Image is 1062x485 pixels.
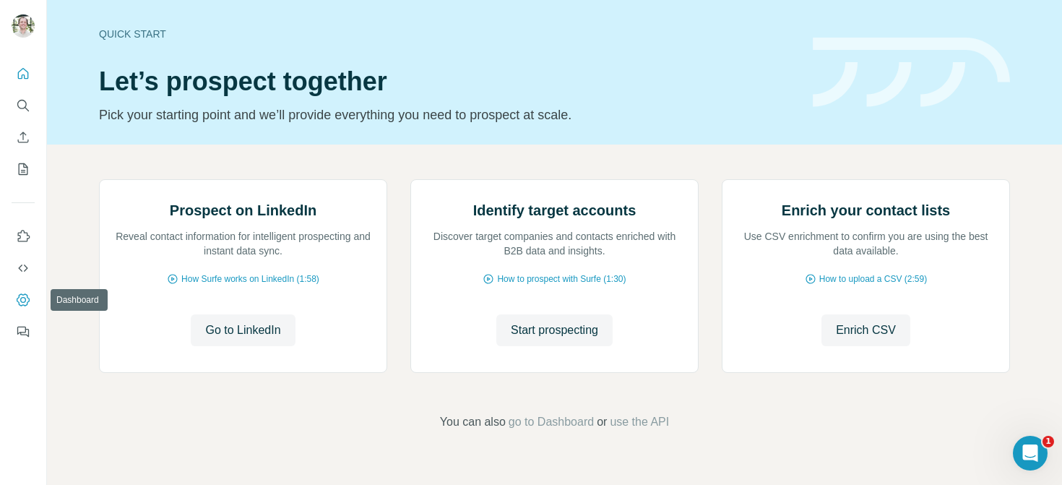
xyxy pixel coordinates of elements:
span: Go to LinkedIn [205,322,280,339]
button: Search [12,93,35,119]
button: Quick start [12,61,35,87]
button: Feedback [12,319,35,345]
h2: Identify target accounts [473,200,636,220]
h2: Prospect on LinkedIn [170,200,316,220]
p: Reveal contact information for intelligent prospecting and instant data sync. [114,229,372,258]
h2: Enrich your contact lists [782,200,950,220]
span: Start prospecting [511,322,598,339]
img: banner [813,38,1010,108]
div: Quick start [99,27,795,41]
p: Use CSV enrichment to confirm you are using the best data available. [737,229,995,258]
h1: Let’s prospect together [99,67,795,96]
button: My lists [12,156,35,182]
span: How to upload a CSV (2:59) [819,272,927,286]
button: go to Dashboard [509,413,594,431]
button: Go to LinkedIn [191,314,295,346]
span: How Surfe works on LinkedIn (1:58) [181,272,319,286]
p: Discover target companies and contacts enriched with B2B data and insights. [426,229,683,258]
button: Start prospecting [496,314,613,346]
iframe: Intercom live chat [1013,436,1048,471]
button: use the API [610,413,669,431]
img: Avatar [12,14,35,38]
p: Pick your starting point and we’ll provide everything you need to prospect at scale. [99,105,795,125]
span: You can also [440,413,506,431]
span: or [597,413,607,431]
span: 1 [1042,436,1054,447]
button: Enrich CSV [821,314,910,346]
button: Enrich CSV [12,124,35,150]
button: Dashboard [12,287,35,313]
span: Enrich CSV [836,322,896,339]
button: Use Surfe on LinkedIn [12,223,35,249]
button: Use Surfe API [12,255,35,281]
span: How to prospect with Surfe (1:30) [497,272,626,286]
